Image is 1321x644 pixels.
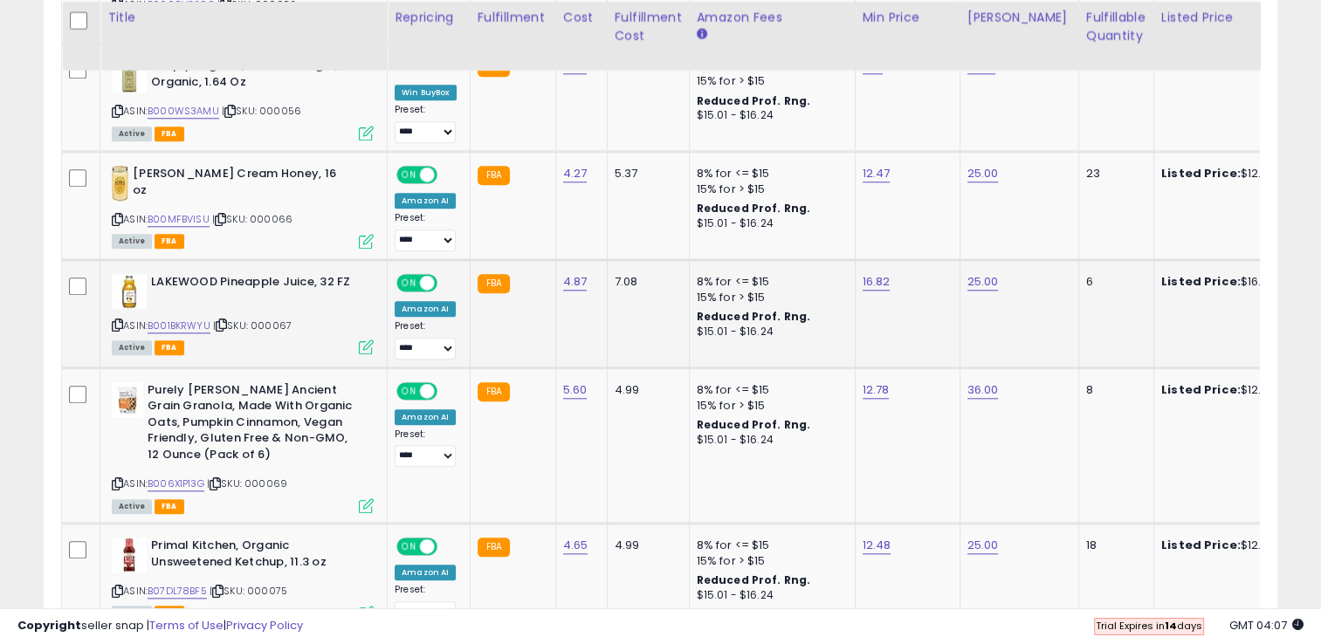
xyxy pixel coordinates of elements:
[1161,538,1306,553] div: $12.48
[967,165,999,182] a: 25.00
[226,617,303,634] a: Privacy Policy
[398,275,420,290] span: ON
[395,212,457,251] div: Preset:
[1161,382,1306,398] div: $12.78
[967,273,999,291] a: 25.00
[112,340,152,355] span: All listings currently available for purchase on Amazon
[107,9,380,27] div: Title
[697,201,811,216] b: Reduced Prof. Rng.
[697,9,848,27] div: Amazon Fees
[697,325,842,339] div: $15.01 - $16.24
[112,127,152,141] span: All listings currently available for purchase on Amazon
[967,381,999,399] a: 36.00
[112,58,374,139] div: ASIN:
[148,476,204,491] a: B006X1P13G
[863,9,953,27] div: Min Price
[967,537,999,554] a: 25.00
[149,617,224,634] a: Terms of Use
[435,539,463,554] span: OFF
[398,539,420,554] span: ON
[1086,382,1140,398] div: 8
[17,617,81,634] strong: Copyright
[1086,9,1146,45] div: Fulfillable Quantity
[697,166,842,182] div: 8% for <= $15
[1161,274,1306,290] div: $16.82
[395,320,457,360] div: Preset:
[395,428,457,468] div: Preset:
[563,537,588,554] a: 4.65
[478,538,510,557] small: FBA
[155,340,184,355] span: FBA
[398,168,420,182] span: ON
[435,168,463,182] span: OFF
[863,537,891,554] a: 12.48
[435,275,463,290] span: OFF
[213,319,292,332] span: | SKU: 000067
[222,104,301,118] span: | SKU: 000056
[112,234,152,249] span: All listings currently available for purchase on Amazon
[615,538,676,553] div: 4.99
[1165,619,1177,633] b: 14
[563,9,600,27] div: Cost
[1086,166,1140,182] div: 23
[697,417,811,432] b: Reduced Prof. Rng.
[151,58,363,94] b: Simply Organic, Ground Ginger, Organic, 1.64 Oz
[155,127,184,141] span: FBA
[1086,274,1140,290] div: 6
[395,9,463,27] div: Repricing
[435,383,463,398] span: OFF
[395,85,457,100] div: Win BuyBox
[697,398,842,414] div: 15% for > $15
[1229,617,1304,634] span: 2025-08-10 04:07 GMT
[155,499,184,514] span: FBA
[148,319,210,333] a: B001BKRWYU
[615,9,682,45] div: Fulfillment Cost
[112,382,374,511] div: ASIN:
[112,274,147,309] img: 41e783yWj1L._SL40_.jpg
[148,382,360,468] b: Purely [PERSON_NAME] Ancient Grain Granola, Made With Organic Oats, Pumpkin Cinnamon, Vegan Frien...
[1161,537,1241,553] b: Listed Price:
[398,383,420,398] span: ON
[112,538,147,572] img: 41GXcfvur1L._SL40_.jpg
[697,274,842,290] div: 8% for <= $15
[697,290,842,305] div: 15% for > $15
[17,618,303,634] div: seller snap | |
[212,212,292,226] span: | SKU: 000066
[112,58,147,92] img: 41l6ioI+y6L._SL40_.jpg
[148,584,207,599] a: B07DL78BF5
[697,27,707,43] small: Amazon Fees.
[697,572,811,587] b: Reduced Prof. Rng.
[112,166,128,201] img: 41bILl3U+LL._SL40_.jpg
[1161,166,1306,182] div: $12.48
[967,9,1071,27] div: [PERSON_NAME]
[1086,538,1140,553] div: 18
[697,309,811,324] b: Reduced Prof. Rng.
[478,274,510,293] small: FBA
[697,108,842,123] div: $15.01 - $16.24
[697,553,842,569] div: 15% for > $15
[697,588,842,603] div: $15.01 - $16.24
[697,538,842,553] div: 8% for <= $15
[563,165,588,182] a: 4.27
[697,433,842,448] div: $15.01 - $16.24
[615,274,676,290] div: 7.08
[1096,619,1202,633] span: Trial Expires in days
[1161,381,1241,398] b: Listed Price:
[151,538,363,574] b: Primal Kitchen, Organic Unsweetened Ketchup, 11.3 oz
[133,166,345,202] b: [PERSON_NAME] Cream Honey, 16 oz
[478,382,510,401] small: FBA
[615,166,676,182] div: 5.37
[615,382,676,398] div: 4.99
[395,409,456,425] div: Amazon AI
[863,273,891,291] a: 16.82
[151,274,363,295] b: LAKEWOOD Pineapple Juice, 32 FZ
[112,274,374,353] div: ASIN:
[148,104,219,119] a: B000WS3AMU
[112,382,143,417] img: 41cLQnhoT7L._SL40_.jpg
[112,166,374,247] div: ASIN:
[697,93,811,108] b: Reduced Prof. Rng.
[395,193,456,209] div: Amazon AI
[1161,273,1241,290] b: Listed Price:
[697,216,842,231] div: $15.01 - $16.24
[863,165,891,182] a: 12.47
